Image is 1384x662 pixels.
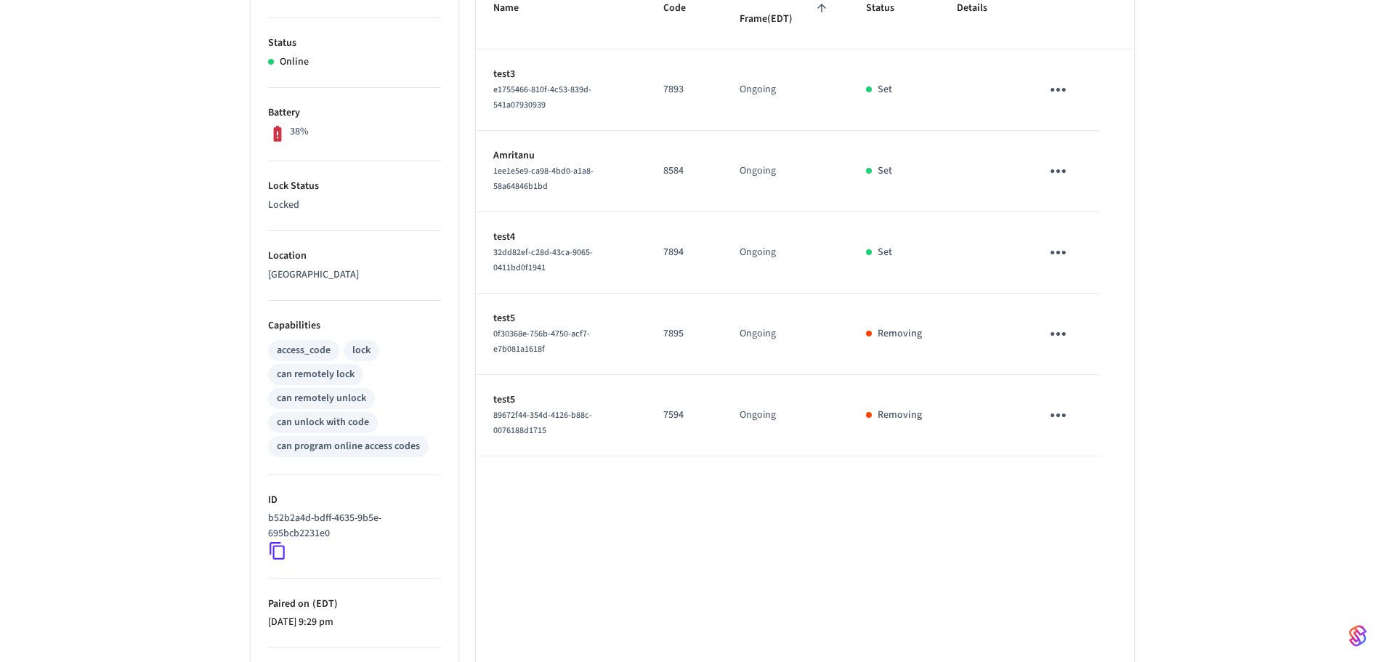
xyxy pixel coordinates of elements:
p: Set [878,164,892,179]
td: Ongoing [722,375,849,456]
p: Set [878,245,892,260]
p: Paired on [268,597,441,612]
span: 89672f44-354d-4126-b88c-0076188d1715 [493,409,592,437]
p: 38% [290,124,309,140]
p: 7895 [663,326,705,342]
p: Battery [268,105,441,121]
td: Ongoing [722,131,849,212]
p: [GEOGRAPHIC_DATA] [268,267,441,283]
p: Set [878,82,892,97]
div: lock [352,343,371,358]
p: Online [280,55,309,70]
p: Amritanu [493,148,628,164]
p: test3 [493,67,628,82]
td: Ongoing [722,294,849,375]
p: Status [268,36,441,51]
div: can program online access codes [277,439,420,454]
p: 8584 [663,164,705,179]
p: Removing [878,326,922,342]
div: can unlock with code [277,415,369,430]
div: can remotely lock [277,367,355,382]
p: 7594 [663,408,705,423]
span: e1755466-810f-4c53-839d-541a07930939 [493,84,591,111]
div: can remotely unlock [277,391,366,406]
p: Removing [878,408,922,423]
p: Location [268,249,441,264]
p: 7893 [663,82,705,97]
p: Locked [268,198,441,213]
img: SeamLogoGradient.69752ec5.svg [1349,624,1367,647]
p: test5 [493,392,628,408]
p: [DATE] 9:29 pm [268,615,441,630]
p: Lock Status [268,179,441,194]
td: Ongoing [722,49,849,131]
td: Ongoing [722,212,849,294]
div: access_code [277,343,331,358]
p: ID [268,493,441,508]
p: Capabilities [268,318,441,334]
p: test5 [493,311,628,326]
span: 1ee1e5e9-ca98-4bd0-a1a8-58a64846b1bd [493,165,594,193]
span: ( EDT ) [309,597,338,611]
p: test4 [493,230,628,245]
p: b52b2a4d-bdff-4635-9b5e-695bcb2231e0 [268,511,435,541]
span: 0f30368e-756b-4750-acf7-e7b081a1618f [493,328,590,355]
p: 7894 [663,245,705,260]
span: 32dd82ef-c28d-43ca-9065-0411bd0f1941 [493,246,593,274]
